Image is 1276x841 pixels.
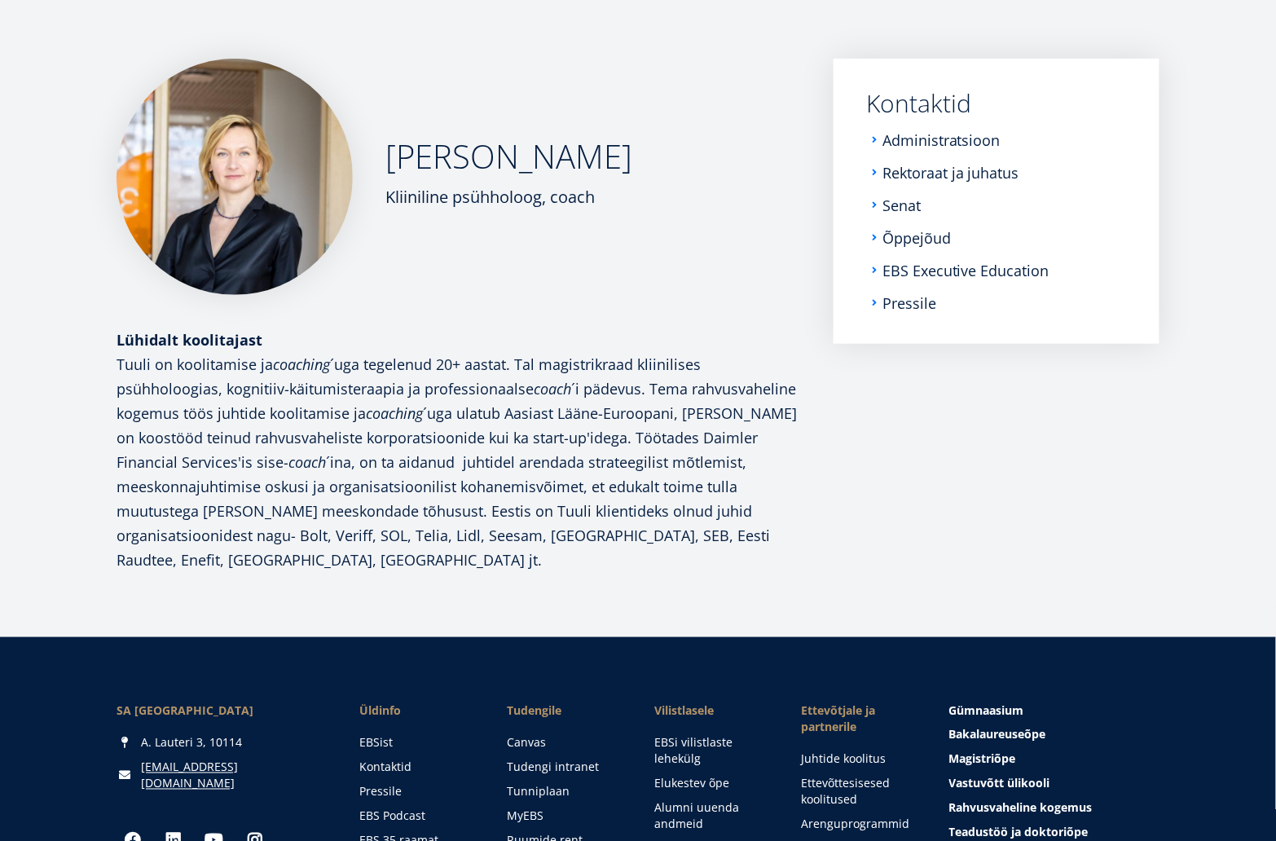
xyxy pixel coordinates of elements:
a: Tunniplaan [507,784,622,800]
em: coach [534,379,571,398]
a: EBS Podcast [359,808,474,825]
a: Senat [882,197,921,214]
a: Rahvusvaheline kogemus [949,800,1159,817]
a: Ettevõttesisesed koolitused [802,776,917,808]
a: [EMAIL_ADDRESS][DOMAIN_NAME] [141,760,327,792]
span: Teadustöö ja doktoriõpe [949,825,1089,840]
a: Alumni uuenda andmeid [654,800,769,833]
a: EBSist [359,735,474,751]
h2: [PERSON_NAME] [385,136,632,177]
em: coach [288,452,326,472]
img: Tuuli Junolainen [117,59,353,295]
a: Gümnaasium [949,702,1159,719]
a: Rektoraat ja juhatus [882,165,1019,181]
a: Vastuvõtt ülikooli [949,776,1159,792]
span: Bakalaureuseõpe [949,727,1046,742]
em: coaching [273,354,330,374]
div: Lühidalt koolitajast [117,328,801,352]
a: Pressile [882,295,936,311]
a: EBSi vilistlaste lehekülg [654,735,769,768]
a: Kontaktid [359,760,474,776]
a: Administratsioon [882,132,1001,148]
a: Bakalaureuseõpe [949,727,1159,743]
a: Õppejõud [882,230,951,246]
a: MyEBS [507,808,622,825]
a: EBS Executive Education [882,262,1049,279]
a: Pressile [359,784,474,800]
span: Vilistlasele [654,702,769,719]
span: Ettevõtjale ja partnerile [802,702,917,735]
a: Canvas [507,735,622,751]
p: Tuuli on koolitamise ja ´uga tegelenud 20+ aastat. Tal magistrikraad kliinilises psühholoogias, k... [117,352,801,572]
a: Kontaktid [866,91,1127,116]
span: Üldinfo [359,702,474,719]
a: Tudengile [507,702,622,719]
a: Elukestev õpe [654,776,769,792]
span: Vastuvõtt ülikooli [949,776,1050,791]
em: coaching [366,403,423,423]
span: Magistriõpe [949,751,1016,767]
span: Gümnaasium [949,702,1024,718]
span: Rahvusvaheline kogemus [949,800,1093,816]
a: Teadustöö ja doktoriõpe [949,825,1159,841]
div: A. Lauteri 3, 10114 [117,735,327,751]
a: Arenguprogrammid [802,817,917,833]
a: Tudengi intranet [507,760,622,776]
div: SA [GEOGRAPHIC_DATA] [117,702,327,719]
a: Juhtide koolitus [802,751,917,768]
a: Magistriõpe [949,751,1159,768]
div: Kliiniline psühholoog, coach [385,185,632,209]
